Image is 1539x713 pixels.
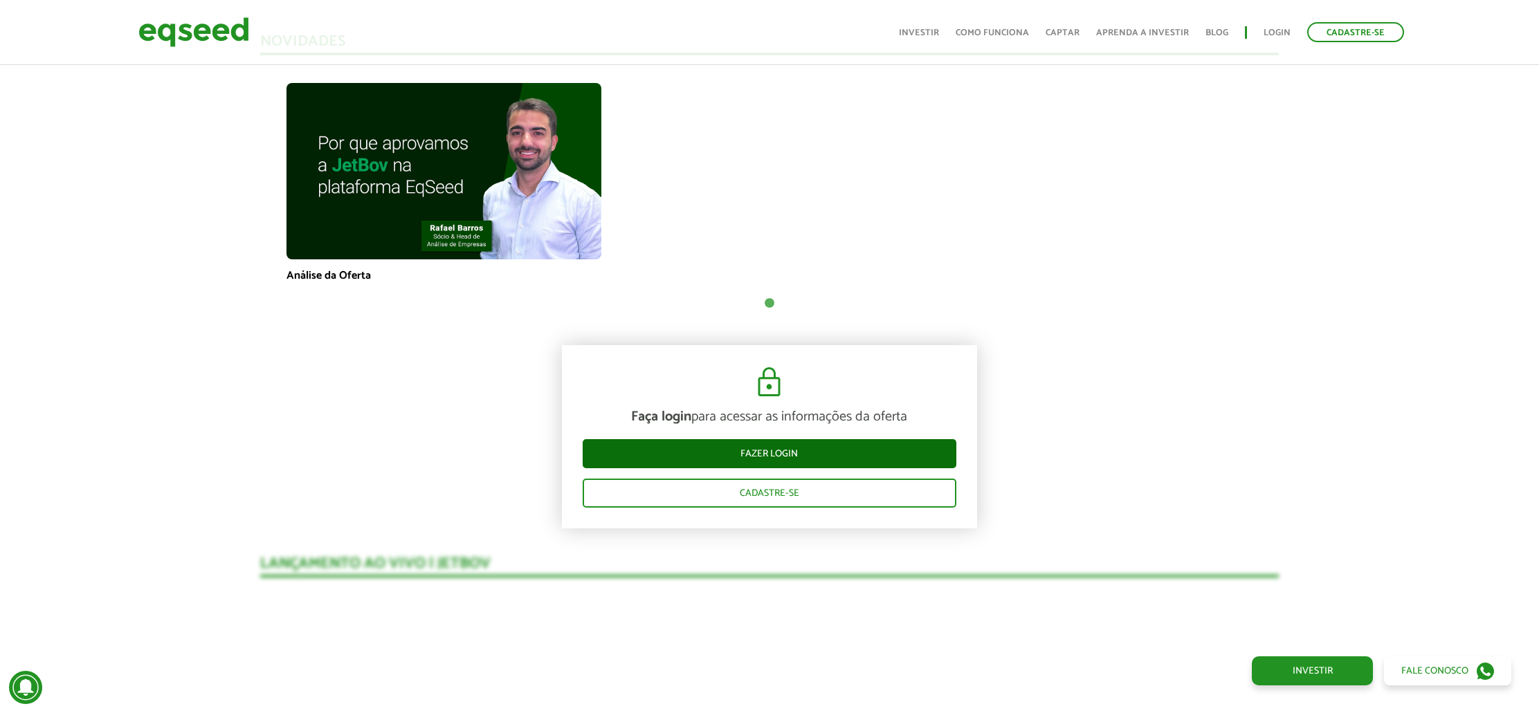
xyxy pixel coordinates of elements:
a: Login [1264,28,1291,37]
a: Aprenda a investir [1096,28,1189,37]
p: Análise da Oferta [286,269,601,282]
img: cadeado.svg [752,366,786,399]
a: Cadastre-se [583,479,956,508]
a: Blog [1205,28,1228,37]
p: para acessar as informações da oferta [583,409,956,425]
a: Captar [1046,28,1080,37]
img: maxresdefault.jpg [286,83,601,260]
a: Como funciona [956,28,1029,37]
strong: Faça login [631,405,691,428]
a: Investir [899,28,939,37]
a: Investir [1252,656,1373,685]
a: Fazer login [583,439,956,468]
img: EqSeed [138,14,249,50]
a: Cadastre-se [1307,22,1404,42]
a: Fale conosco [1384,656,1511,685]
button: 1 of 1 [763,297,776,311]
